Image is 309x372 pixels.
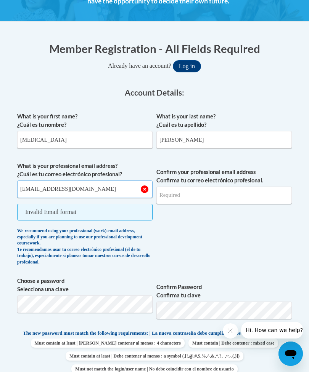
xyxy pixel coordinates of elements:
[156,283,292,300] label: Confirm Password Confirma tu clave
[125,88,184,97] span: Account Details:
[17,180,153,198] input: Metadata input
[66,351,243,361] span: Must contain at least | Debe contener al menos : a symbol (.[!,@,#,$,%,^,&,*,?,_,~,-,(,)])
[223,323,238,338] iframe: Close message
[278,342,303,366] iframe: Button to launch messaging window
[156,168,292,185] label: Confirm your professional email address Confirma tu correo electrónico profesional.
[31,338,185,348] span: Must contain at least | [PERSON_NAME] contener al menos : 4 characters
[17,277,153,294] label: Choose a password Selecciona una clave
[156,131,292,148] input: Metadata input
[17,204,153,220] span: Invalid Email format
[156,187,292,204] input: Required
[156,112,292,129] label: What is your last name? ¿Cuál es tu apellido?
[241,322,303,338] iframe: Message from company
[17,162,153,179] label: What is your professional email address? ¿Cuál es tu correo electrónico profesional?
[17,112,153,129] label: What is your first name? ¿Cuál es tu nombre?
[17,228,153,266] div: We recommend using your professional (work) email address, especially if you are planning to use ...
[17,41,292,56] h1: Member Registration - All Fields Required
[17,131,153,148] input: Metadata input
[173,60,201,72] button: Log in
[188,338,278,348] span: Must contain | Debe contener : mixed case
[108,62,171,69] span: Already have an account?
[23,330,286,337] span: The new password must match the following requirements: | La nueva contraseña debe cumplir con lo...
